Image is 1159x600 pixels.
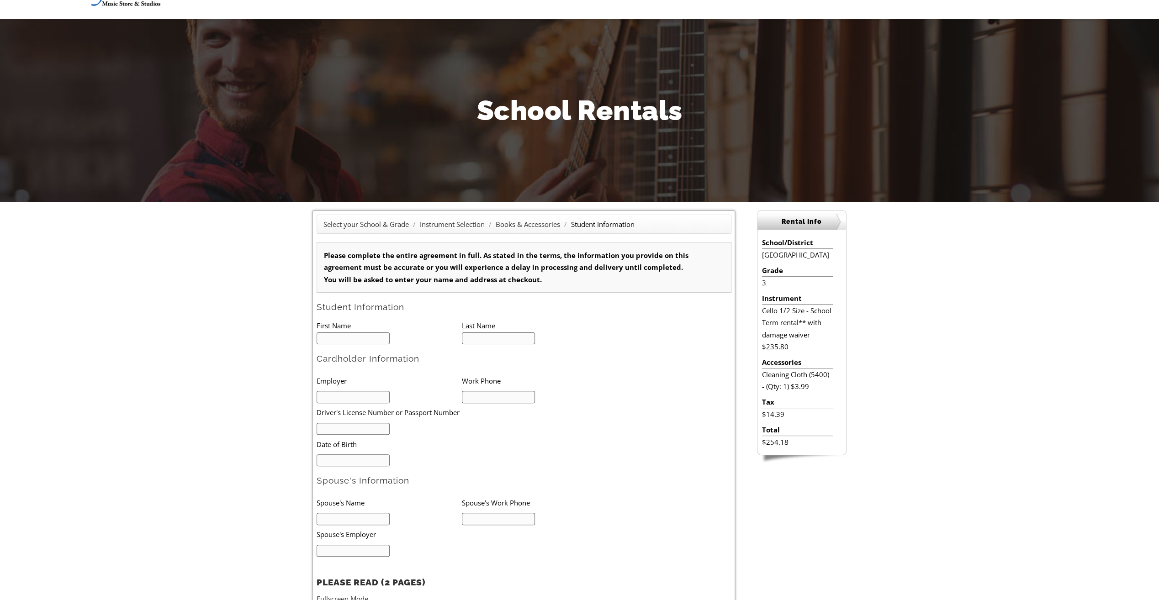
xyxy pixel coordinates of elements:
li: Tax [762,396,833,408]
input: Page [76,2,101,12]
span: of 2 [101,2,114,12]
h2: Student Information [317,301,731,313]
li: Spouse's Name [317,493,462,512]
li: Spouse's Employer [317,525,578,544]
strong: PLEASE READ (2 PAGES) [317,577,425,587]
li: Cleaning Cloth (5400) - (Qty: 1) $3.99 [762,368,833,393]
span: / [411,220,418,229]
li: Cello 1/2 Size - School Term rental** with damage waiver $235.80 [762,305,833,353]
li: Grade [762,264,833,277]
li: Spouse's Work Phone [462,493,607,512]
li: Employer [317,371,462,390]
h1: School Rentals [312,91,847,130]
li: Student Information [571,218,635,230]
h2: Rental Info [757,214,846,230]
img: sidebar-footer.png [757,455,847,463]
li: 3 [762,277,833,289]
select: Zoom [195,2,260,12]
h2: Spouse's Information [317,475,731,486]
a: Select your School & Grade [323,220,409,229]
a: Books & Accessories [496,220,560,229]
span: / [562,220,569,229]
li: Driver's License Number or Passport Number [317,403,578,422]
li: [GEOGRAPHIC_DATA] [762,249,833,261]
span: / [487,220,494,229]
li: Accessories [762,356,833,368]
li: First Name [317,320,462,332]
li: Date of Birth [317,435,578,453]
li: Work Phone [462,371,607,390]
a: Instrument Selection [420,220,485,229]
li: Last Name [462,320,607,332]
li: Instrument [762,292,833,305]
li: $254.18 [762,436,833,448]
li: School/District [762,237,833,249]
div: Please complete the entire agreement in full. As stated in the terms, the information you provide... [317,242,731,293]
li: Total [762,424,833,436]
li: $14.39 [762,408,833,420]
h2: Cardholder Information [317,353,731,364]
